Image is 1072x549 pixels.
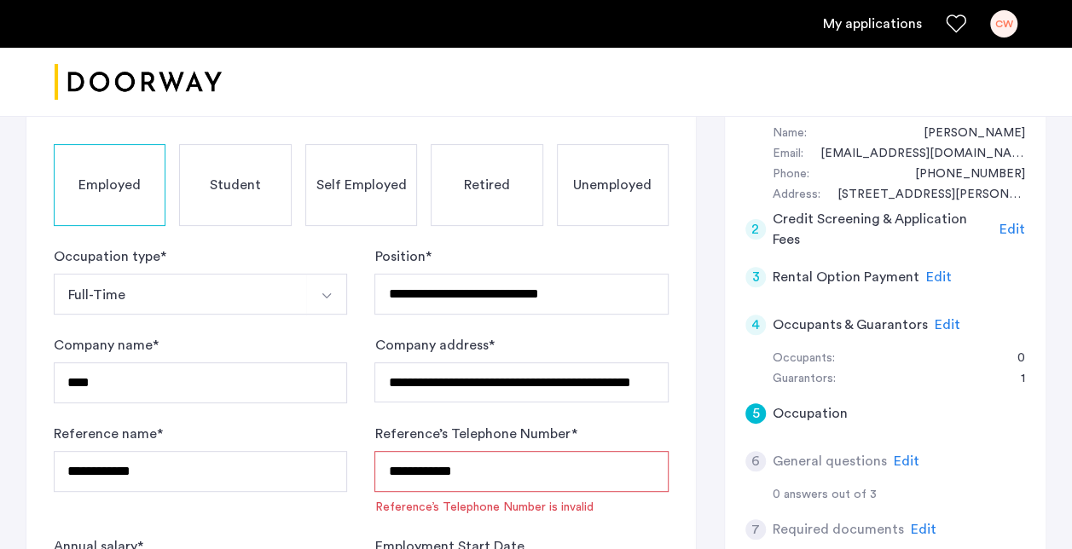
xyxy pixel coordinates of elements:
div: Address: [773,185,820,205]
div: 6201 E Lake Mead Blvd, #268 [820,185,1025,205]
h5: Rental Option Payment [773,267,919,287]
a: Cazamio logo [55,50,222,114]
button: Select option [54,274,307,315]
span: Self Employed [316,175,406,195]
div: Chance Weaver [907,124,1025,144]
div: chance@cwhinc.com [803,144,1025,165]
div: 0 [1000,349,1025,369]
span: Edit [911,523,936,536]
span: Retired [464,175,510,195]
label: Reference’s Telephone Number * [374,424,577,444]
a: Favorites [946,14,966,34]
span: Employed [78,175,141,195]
div: Guarantors: [773,369,836,390]
button: Select option [306,274,347,315]
div: 4 [745,315,766,335]
label: Occupation type * [54,246,166,267]
h5: Occupation [773,403,848,424]
div: 7 [745,519,766,540]
div: Email: [773,144,803,165]
span: Student [210,175,261,195]
label: Reference name * [54,424,163,444]
label: Position * [374,246,431,267]
div: 0 answers out of 3 [773,485,1025,506]
div: Name: [773,124,807,144]
div: 1 [1004,369,1025,390]
h5: Occupants & Guarantors [773,315,928,335]
img: logo [55,50,222,114]
div: Occupants: [773,349,835,369]
span: Edit [894,454,919,468]
span: Edit [935,318,960,332]
label: Company address * [374,335,494,355]
label: Company name * [54,335,159,355]
span: Edit [926,270,952,284]
h5: General questions [773,451,887,471]
div: Phone: [773,165,809,185]
div: 3 [745,267,766,287]
div: CW [990,10,1017,38]
span: Edit [1000,222,1025,236]
h5: Credit Screening & Application Fees [773,209,994,250]
div: 5 [745,403,766,424]
a: My application [823,14,922,34]
img: arrow [320,289,333,303]
div: 2 [745,219,766,240]
span: Unemployed [573,175,652,195]
h5: Required documents [773,519,904,540]
div: +19492261813 [898,165,1025,185]
span: Reference’s Telephone Number is invalid [374,499,669,516]
div: 6 [745,451,766,471]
